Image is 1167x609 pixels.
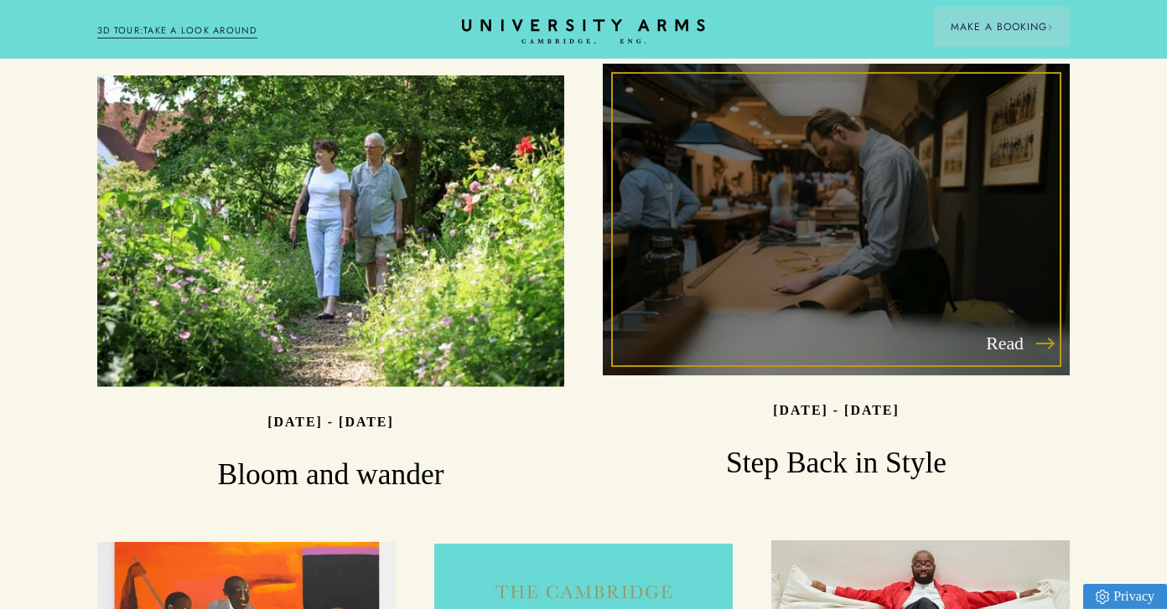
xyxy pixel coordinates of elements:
a: Home [462,19,705,45]
h3: Bloom and wander [97,454,564,493]
a: Privacy [1083,584,1167,609]
span: Make a Booking [951,19,1053,34]
p: [DATE] - [DATE] [267,414,393,428]
a: Read image-7be44839b400e9dd94b2cafbada34606da4758ad-8368x5584-jpg [DATE] - [DATE] Step Back in Style [603,64,1070,482]
button: Make a BookingArrow icon [934,7,1070,47]
img: Privacy [1096,590,1109,604]
a: image-44844f17189f97b16a1959cb954ea70d42296e25-6720x4480-jpg [DATE] - [DATE] Bloom and wander [97,75,564,493]
img: Arrow icon [1047,24,1053,30]
a: 3D TOUR:TAKE A LOOK AROUND [97,23,257,39]
h3: Step Back in Style [603,443,1070,483]
p: [DATE] - [DATE] [773,403,899,417]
